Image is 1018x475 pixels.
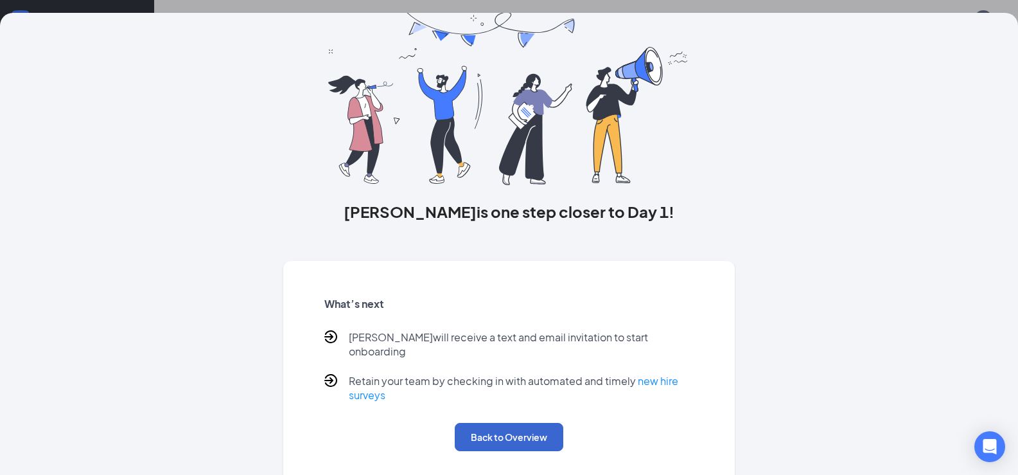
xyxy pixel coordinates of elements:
[349,374,678,402] a: new hire surveys
[283,201,735,222] h3: [PERSON_NAME] is one step closer to Day 1!
[349,330,694,359] p: [PERSON_NAME] will receive a text and email invitation to start onboarding
[974,431,1005,462] div: Open Intercom Messenger
[349,374,694,402] p: Retain your team by checking in with automated and timely
[324,297,694,311] h5: What’s next
[328,12,690,185] img: you are all set
[455,423,563,451] button: Back to Overview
